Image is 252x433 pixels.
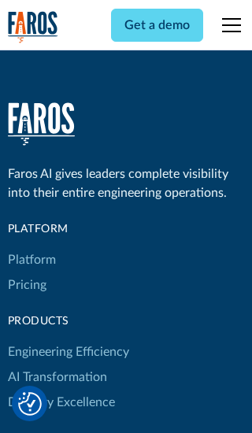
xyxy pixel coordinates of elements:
[8,247,56,272] a: Platform
[8,11,58,43] img: Logo of the analytics and reporting company Faros.
[111,9,203,42] a: Get a demo
[8,272,46,298] a: Pricing
[8,221,129,238] div: Platform
[18,392,42,416] img: Revisit consent button
[8,165,245,202] div: Faros AI gives leaders complete visibility into their entire engineering operations.
[18,392,42,416] button: Cookie Settings
[8,313,129,330] div: products
[8,102,75,146] a: home
[8,102,75,146] img: Faros Logo White
[8,365,107,390] a: AI Transformation
[213,6,244,44] div: menu
[8,11,58,43] a: home
[8,390,115,415] a: Delivery Excellence
[8,339,129,365] a: Engineering Efficiency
